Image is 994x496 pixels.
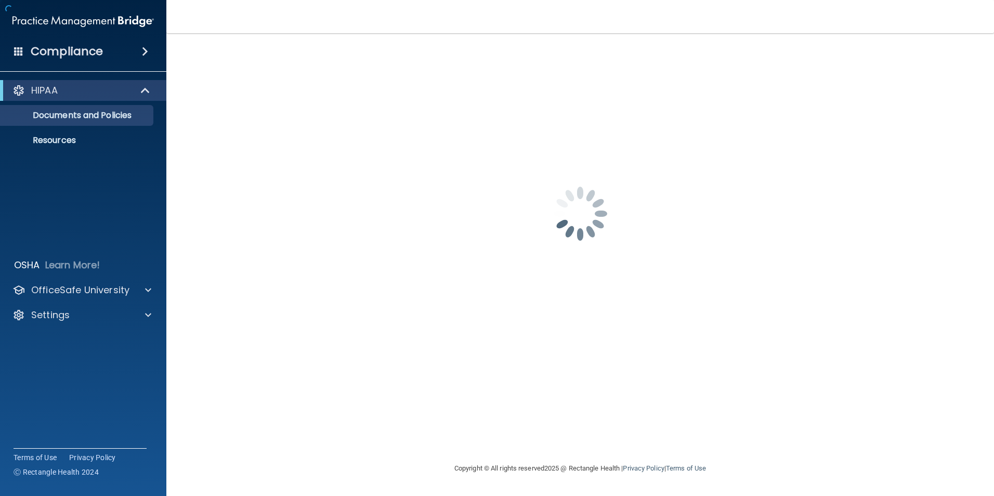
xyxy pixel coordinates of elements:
[390,452,770,485] div: Copyright © All rights reserved 2025 @ Rectangle Health | |
[14,467,99,477] span: Ⓒ Rectangle Health 2024
[666,464,706,472] a: Terms of Use
[7,135,149,146] p: Resources
[14,259,40,271] p: OSHA
[12,284,151,296] a: OfficeSafe University
[31,44,103,59] h4: Compliance
[31,84,58,97] p: HIPAA
[12,84,151,97] a: HIPAA
[14,452,57,463] a: Terms of Use
[31,309,70,321] p: Settings
[7,110,149,121] p: Documents and Policies
[528,162,632,266] img: spinner.e123f6fc.gif
[12,309,151,321] a: Settings
[623,464,664,472] a: Privacy Policy
[814,422,982,464] iframe: Drift Widget Chat Controller
[31,284,129,296] p: OfficeSafe University
[45,259,100,271] p: Learn More!
[69,452,116,463] a: Privacy Policy
[12,11,154,32] img: PMB logo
